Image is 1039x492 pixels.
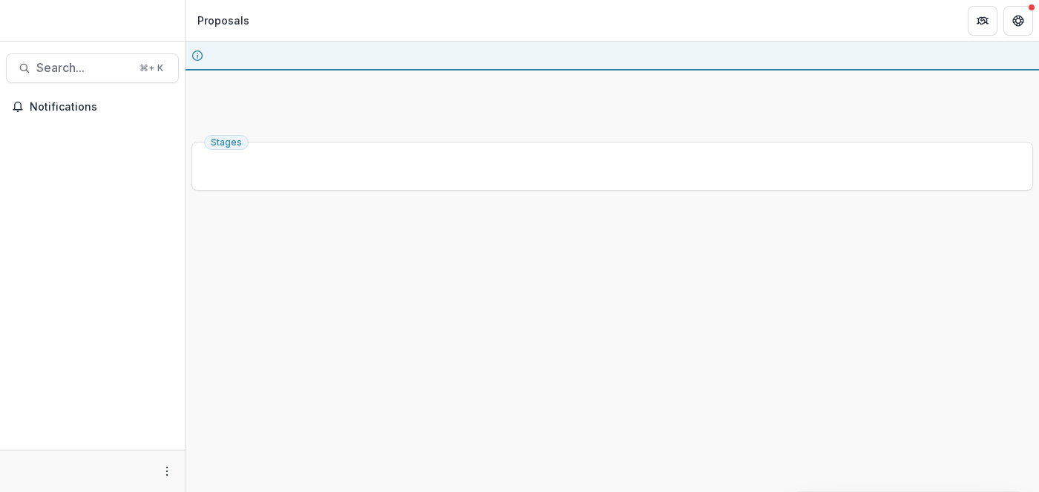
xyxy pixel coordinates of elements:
button: More [158,462,176,480]
button: Partners [968,6,997,36]
span: Search... [36,61,131,75]
button: Search... [6,53,179,83]
nav: breadcrumb [191,10,255,31]
span: Stages [211,137,242,148]
div: ⌘ + K [137,60,166,76]
button: Notifications [6,95,179,119]
button: Get Help [1003,6,1033,36]
div: Proposals [197,13,249,28]
span: Notifications [30,101,173,114]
